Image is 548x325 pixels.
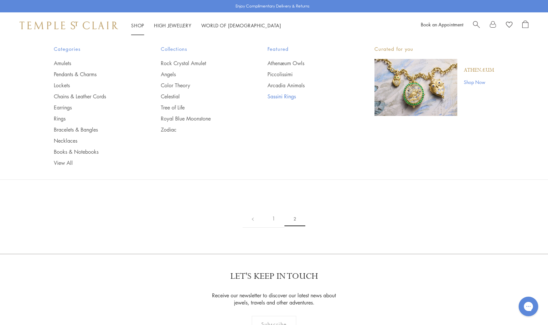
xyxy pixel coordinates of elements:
a: Arcadia Animals [267,82,348,89]
a: Earrings [54,104,135,111]
a: Books & Notebooks [54,148,135,155]
a: Zodiac [161,126,242,133]
a: Open Shopping Bag [522,21,528,30]
a: Color Theory [161,82,242,89]
a: Celestial [161,93,242,100]
a: Athenæum [464,67,494,74]
p: Enjoy Complimentary Delivery & Returns [236,3,310,9]
span: 2 [284,211,305,226]
a: Tree of Life [161,104,242,111]
a: Chains & Leather Cords [54,93,135,100]
a: 1 [263,210,284,228]
a: Rock Crystal Amulet [161,60,242,67]
a: Shop Now [464,78,494,86]
a: Athenæum Owls [267,60,348,67]
span: Categories [54,45,135,53]
a: Necklaces [54,137,135,144]
a: Piccolissimi [267,71,348,78]
a: Angels [161,71,242,78]
span: Collections [161,45,242,53]
a: View Wishlist [506,21,512,30]
p: Receive our newsletter to discover our latest news about jewels, travels and other adventures. [208,292,340,306]
a: Amulets [54,60,135,67]
a: View All [54,159,135,166]
img: Temple St. Clair [20,21,118,29]
iframe: Gorgias live chat messenger [515,294,541,318]
a: World of [DEMOGRAPHIC_DATA]World of [DEMOGRAPHIC_DATA] [201,22,281,29]
p: LET'S KEEP IN TOUCH [230,271,318,282]
a: Sassini Rings [267,93,348,100]
span: Featured [267,45,348,53]
a: ShopShop [131,22,144,29]
a: Book an Appointment [421,21,463,28]
a: Lockets [54,82,135,89]
p: Curated for you [374,45,494,53]
a: High JewelleryHigh Jewellery [154,22,191,29]
a: Previous page [243,210,263,228]
a: Pendants & Charms [54,71,135,78]
a: Search [473,21,480,30]
a: Rings [54,115,135,122]
a: Royal Blue Moonstone [161,115,242,122]
nav: Main navigation [131,21,281,30]
a: Bracelets & Bangles [54,126,135,133]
